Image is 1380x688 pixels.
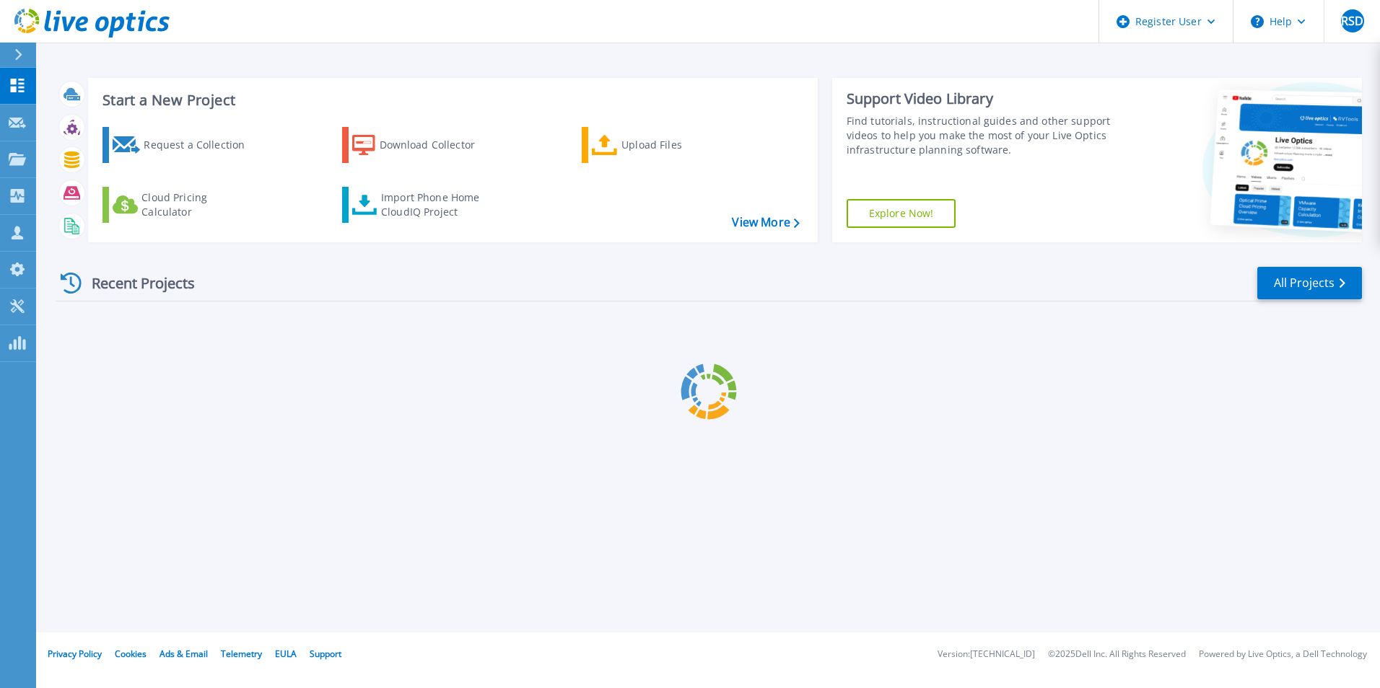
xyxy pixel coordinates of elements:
span: RSD [1341,15,1363,27]
a: Upload Files [582,127,743,163]
div: Request a Collection [144,131,259,159]
div: Find tutorials, instructional guides and other support videos to help you make the most of your L... [847,114,1117,157]
div: Import Phone Home CloudIQ Project [381,190,494,219]
a: Privacy Policy [48,648,102,660]
div: Cloud Pricing Calculator [141,190,257,219]
a: Telemetry [221,648,262,660]
a: Ads & Email [160,648,208,660]
li: Version: [TECHNICAL_ID] [938,650,1035,659]
a: All Projects [1257,267,1362,299]
a: Download Collector [342,127,503,163]
div: Recent Projects [56,265,214,301]
li: © 2025 Dell Inc. All Rights Reserved [1048,650,1186,659]
div: Download Collector [380,131,495,159]
h3: Start a New Project [102,92,799,108]
div: Upload Files [621,131,737,159]
a: EULA [275,648,297,660]
a: Cloud Pricing Calculator [102,187,263,223]
a: Cookies [115,648,147,660]
li: Powered by Live Optics, a Dell Technology [1199,650,1367,659]
a: Request a Collection [102,127,263,163]
a: View More [732,216,799,229]
a: Support [310,648,341,660]
div: Support Video Library [847,89,1117,108]
a: Explore Now! [847,199,956,228]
